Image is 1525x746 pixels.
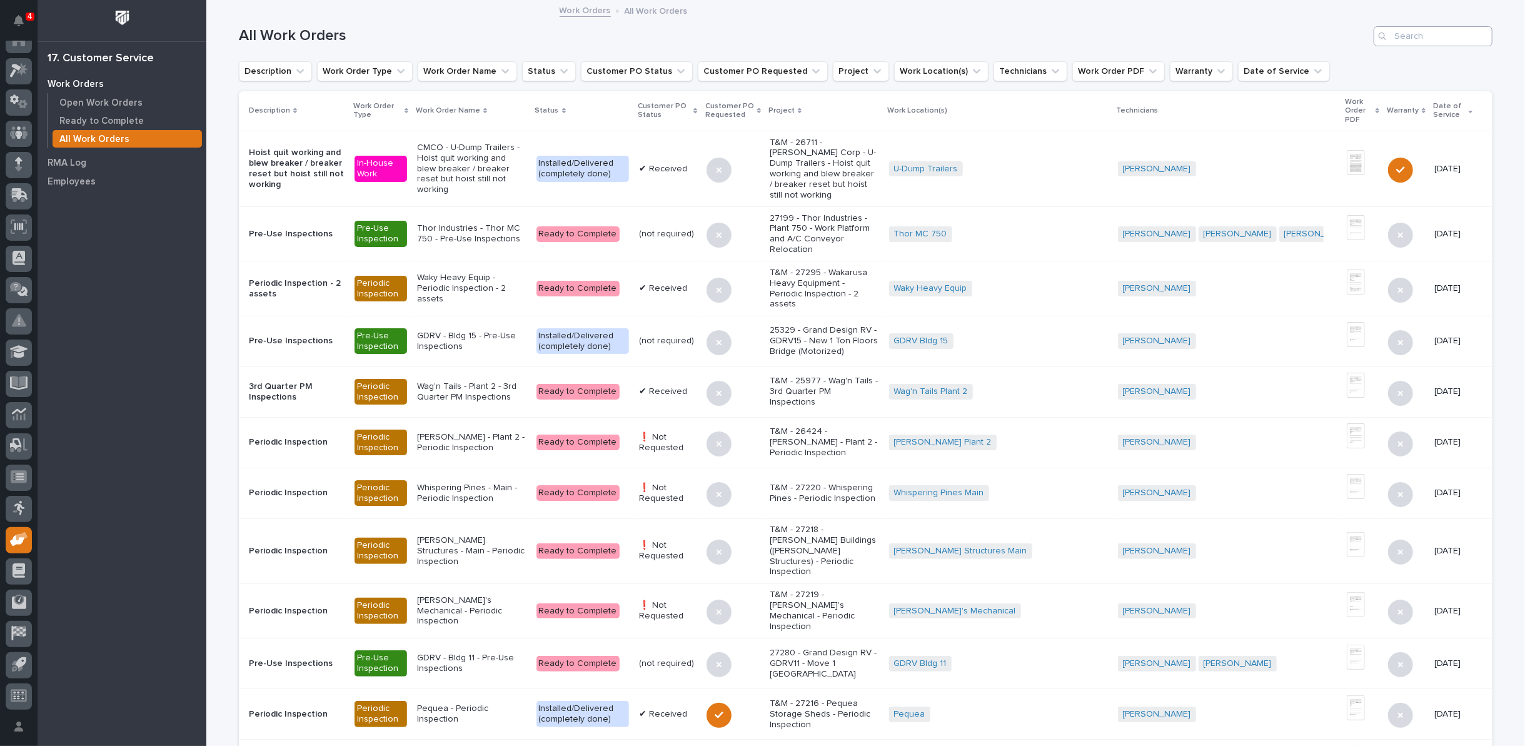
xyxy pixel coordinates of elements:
[560,3,611,17] a: Work Orders
[698,61,828,81] button: Customer PO Requested
[638,99,690,123] p: Customer PO Status
[249,658,345,669] p: Pre-Use Inspections
[894,658,947,669] a: GDRV Bldg 11
[355,650,407,677] div: Pre-Use Inspection
[536,701,630,727] div: Installed/Delivered (completely done)
[28,12,32,21] p: 4
[239,206,1492,261] tr: Pre-Use InspectionsPre-Use InspectionThor Industries - Thor MC 750 - Pre-Use InspectionsReady to ...
[355,701,407,727] div: Periodic Inspection
[522,61,576,81] button: Status
[1434,229,1472,239] p: [DATE]
[770,376,879,407] p: T&M - 25977 - Wag'n Tails - 3rd Quarter PM Inspections
[48,112,206,129] a: Ready to Complete
[417,432,526,453] p: [PERSON_NAME] - Plant 2 - Periodic Inspection
[770,525,879,577] p: T&M - 27218 - [PERSON_NAME] Buildings ([PERSON_NAME] Structures) - Periodic Inspection
[770,483,879,504] p: T&M - 27220 - Whispering Pines - Periodic Inspection
[894,61,989,81] button: Work Location(s)
[417,223,526,244] p: Thor Industries - Thor MC 750 - Pre-Use Inspections
[417,703,526,725] p: Pequea - Periodic Inspection
[6,8,32,34] button: Notifications
[355,430,407,456] div: Periodic Inspection
[249,488,345,498] p: Periodic Inspection
[833,61,889,81] button: Project
[1238,61,1330,81] button: Date of Service
[625,3,688,17] p: All Work Orders
[1204,229,1272,239] a: [PERSON_NAME]
[249,709,345,720] p: Periodic Inspection
[536,226,620,242] div: Ready to Complete
[1434,437,1472,448] p: [DATE]
[894,709,925,720] a: Pequea
[639,600,696,622] p: ❗ Not Requested
[355,156,407,182] div: In-House Work
[239,261,1492,316] tr: Periodic Inspection - 2 assetsPeriodic InspectionWaky Heavy Equip - Periodic Inspection - 2 asset...
[535,104,559,118] p: Status
[894,437,992,448] a: [PERSON_NAME] Plant 2
[894,386,968,397] a: Wag'n Tails Plant 2
[48,176,96,188] p: Employees
[1387,104,1419,118] p: Warranty
[894,283,967,294] a: Waky Heavy Equip
[48,158,86,169] p: RMA Log
[1117,104,1159,118] p: Technicians
[894,488,984,498] a: Whispering Pines Main
[639,709,696,720] p: ✔ Received
[16,15,32,35] div: Notifications4
[249,229,345,239] p: Pre-Use Inspections
[639,229,696,239] p: (not required)
[239,27,1369,45] h1: All Work Orders
[416,104,480,118] p: Work Order Name
[770,648,879,679] p: 27280 - Grand Design RV - GDRV11 - Move 1 [GEOGRAPHIC_DATA]
[770,590,879,632] p: T&M - 27219 - [PERSON_NAME]'s Mechanical - Periodic Inspection
[1433,99,1465,123] p: Date of Service
[639,164,696,174] p: ✔ Received
[994,61,1067,81] button: Technicians
[1284,229,1352,239] a: [PERSON_NAME]
[1434,164,1472,174] p: [DATE]
[38,153,206,172] a: RMA Log
[48,52,154,66] div: 17. Customer Service
[770,213,879,255] p: 27199 - Thor Industries - Plant 750 - Work Platform and A/C Conveyor Relocation
[894,606,1016,617] a: [PERSON_NAME]'s Mechanical
[249,546,345,557] p: Periodic Inspection
[1123,606,1191,617] a: [PERSON_NAME]
[639,540,696,562] p: ❗ Not Requested
[639,386,696,397] p: ✔ Received
[239,583,1492,638] tr: Periodic InspectionPeriodic Inspection[PERSON_NAME]'s Mechanical - Periodic InspectionReady to Co...
[536,485,620,501] div: Ready to Complete
[59,134,129,145] p: All Work Orders
[1434,709,1472,720] p: [DATE]
[239,61,312,81] button: Description
[1434,336,1472,346] p: [DATE]
[417,653,526,674] p: GDRV - Bldg 11 - Pre-Use Inspections
[355,379,407,405] div: Periodic Inspection
[239,131,1492,206] tr: Hoist quit working and blew breaker / breaker reset but hoist still not workingIn-House WorkCMCO ...
[417,143,526,195] p: CMCO - U-Dump Trailers - Hoist quit working and blew breaker / breaker reset but hoist still not ...
[417,273,526,304] p: Waky Heavy Equip - Periodic Inspection - 2 assets
[536,435,620,450] div: Ready to Complete
[239,638,1492,689] tr: Pre-Use InspectionsPre-Use InspectionGDRV - Bldg 11 - Pre-Use InspectionsReady to Complete(not re...
[639,336,696,346] p: (not required)
[894,546,1027,557] a: [PERSON_NAME] Structures Main
[249,278,345,300] p: Periodic Inspection - 2 assets
[1434,283,1472,294] p: [DATE]
[353,99,401,123] p: Work Order Type
[1123,229,1191,239] a: [PERSON_NAME]
[536,328,630,355] div: Installed/Delivered (completely done)
[1123,488,1191,498] a: [PERSON_NAME]
[894,229,947,239] a: Thor MC 750
[48,79,104,90] p: Work Orders
[249,104,290,118] p: Description
[536,603,620,619] div: Ready to Complete
[239,316,1492,366] tr: Pre-Use InspectionsPre-Use InspectionGDRV - Bldg 15 - Pre-Use InspectionsInstalled/Delivered (com...
[111,6,134,29] img: Workspace Logo
[239,417,1492,468] tr: Periodic InspectionPeriodic Inspection[PERSON_NAME] - Plant 2 - Periodic InspectionReady to Compl...
[1434,546,1472,557] p: [DATE]
[705,99,754,123] p: Customer PO Requested
[770,268,879,310] p: T&M - 27295 - Wakarusa Heavy Equipment - Periodic Inspection - 2 assets
[239,518,1492,583] tr: Periodic InspectionPeriodic Inspection[PERSON_NAME] Structures - Main - Periodic InspectionReady ...
[48,130,206,148] a: All Work Orders
[417,331,526,352] p: GDRV - Bldg 15 - Pre-Use Inspections
[536,384,620,400] div: Ready to Complete
[888,104,948,118] p: Work Location(s)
